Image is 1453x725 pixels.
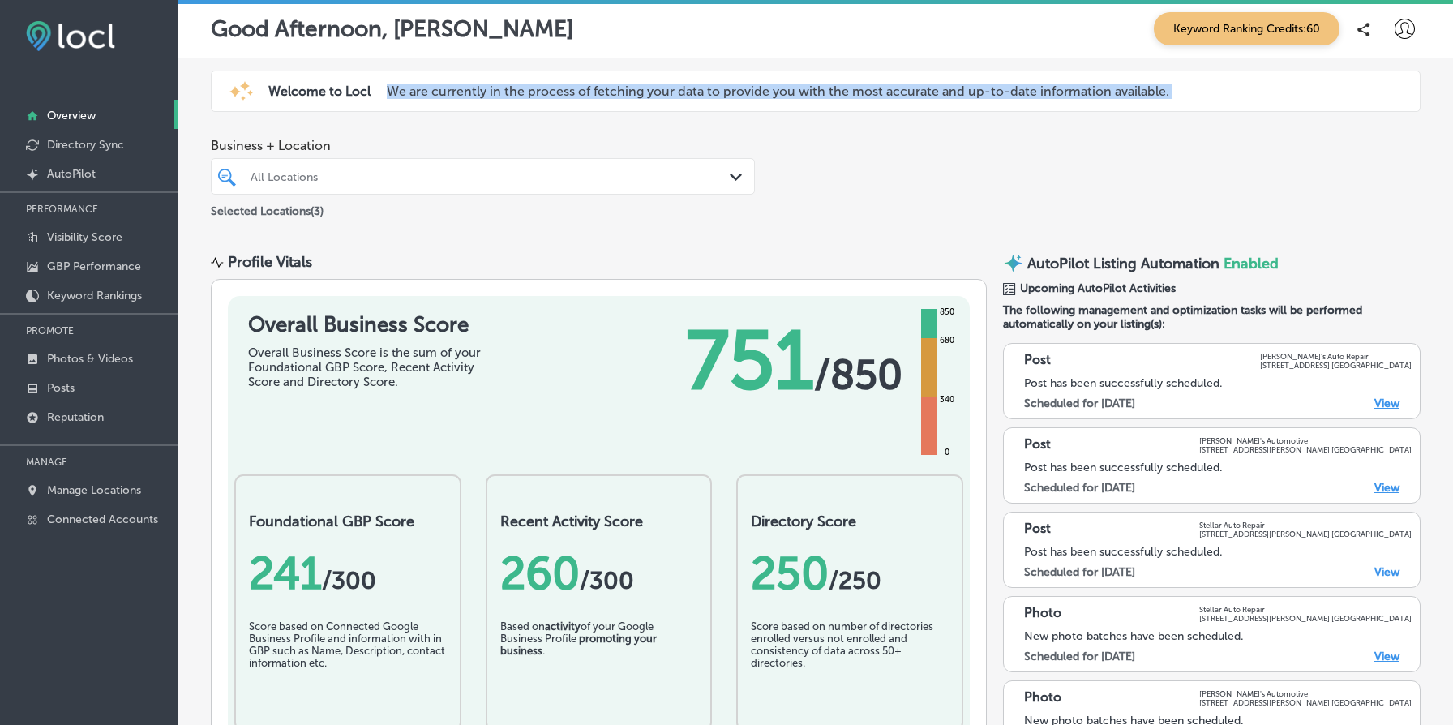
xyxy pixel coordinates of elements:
[1003,253,1023,273] img: autopilot-icon
[211,15,573,42] p: Good Afternoon, [PERSON_NAME]
[47,167,96,181] p: AutoPilot
[251,169,731,183] div: All Locations
[211,138,755,153] span: Business + Location
[1260,352,1412,361] p: [PERSON_NAME]'s Auto Repair
[829,566,881,595] span: /250
[249,547,447,600] div: 241
[1024,689,1061,707] p: Photo
[1027,255,1219,272] p: AutoPilot Listing Automation
[322,566,376,595] span: / 300
[47,381,75,395] p: Posts
[814,350,902,399] span: / 850
[1024,629,1412,643] div: New photo batches have been scheduled.
[47,138,124,152] p: Directory Sync
[248,345,491,389] div: Overall Business Score is the sum of your Foundational GBP Score, Recent Activity Score and Direc...
[1374,650,1399,663] a: View
[47,410,104,424] p: Reputation
[751,513,949,530] h2: Directory Score
[686,312,814,410] span: 751
[1199,614,1412,623] p: [STREET_ADDRESS][PERSON_NAME] [GEOGRAPHIC_DATA]
[249,620,447,701] div: Score based on Connected Google Business Profile and information with in GBP such as Name, Descri...
[1024,605,1061,623] p: Photo
[47,260,141,273] p: GBP Performance
[211,198,324,218] p: Selected Locations ( 3 )
[1199,605,1412,614] p: Stellar Auto Repair
[228,253,312,271] div: Profile Vitals
[47,513,158,526] p: Connected Accounts
[1199,436,1412,445] p: [PERSON_NAME]'s Automotive
[500,513,698,530] h2: Recent Activity Score
[47,230,122,244] p: Visibility Score
[500,547,698,600] div: 260
[545,620,581,633] b: activity
[937,306,958,319] div: 850
[47,289,142,302] p: Keyword Rankings
[1020,281,1176,295] span: Upcoming AutoPilot Activities
[47,483,141,497] p: Manage Locations
[1199,698,1412,707] p: [STREET_ADDRESS][PERSON_NAME] [GEOGRAPHIC_DATA]
[1024,545,1412,559] div: Post has been successfully scheduled.
[941,446,953,459] div: 0
[26,21,115,51] img: fda3e92497d09a02dc62c9cd864e3231.png
[47,109,96,122] p: Overview
[1024,376,1412,390] div: Post has been successfully scheduled.
[249,513,447,530] h2: Foundational GBP Score
[1374,397,1399,410] a: View
[500,620,698,701] div: Based on of your Google Business Profile .
[1024,436,1051,454] p: Post
[1003,303,1421,331] span: The following management and optimization tasks will be performed automatically on your listing(s):
[937,334,958,347] div: 680
[1024,461,1412,474] div: Post has been successfully scheduled.
[268,84,371,99] span: Welcome to Locl
[751,547,949,600] div: 250
[47,352,133,366] p: Photos & Videos
[1260,361,1412,370] p: [STREET_ADDRESS] [GEOGRAPHIC_DATA]
[580,566,634,595] span: /300
[937,393,958,406] div: 340
[248,312,491,337] h1: Overall Business Score
[1024,565,1135,579] label: Scheduled for [DATE]
[1199,521,1412,530] p: Stellar Auto Repair
[1224,255,1279,272] span: Enabled
[1199,445,1412,454] p: [STREET_ADDRESS][PERSON_NAME] [GEOGRAPHIC_DATA]
[1374,481,1399,495] a: View
[1374,565,1399,579] a: View
[1154,12,1339,45] span: Keyword Ranking Credits: 60
[500,633,657,657] b: promoting your business
[387,84,1169,99] p: We are currently in the process of fetching your data to provide you with the most accurate and u...
[1024,352,1051,370] p: Post
[751,620,949,701] div: Score based on number of directories enrolled versus not enrolled and consistency of data across ...
[1199,689,1412,698] p: [PERSON_NAME]'s Automotive
[1024,650,1135,663] label: Scheduled for [DATE]
[1024,397,1135,410] label: Scheduled for [DATE]
[1199,530,1412,538] p: [STREET_ADDRESS][PERSON_NAME] [GEOGRAPHIC_DATA]
[1024,521,1051,538] p: Post
[1024,481,1135,495] label: Scheduled for [DATE]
